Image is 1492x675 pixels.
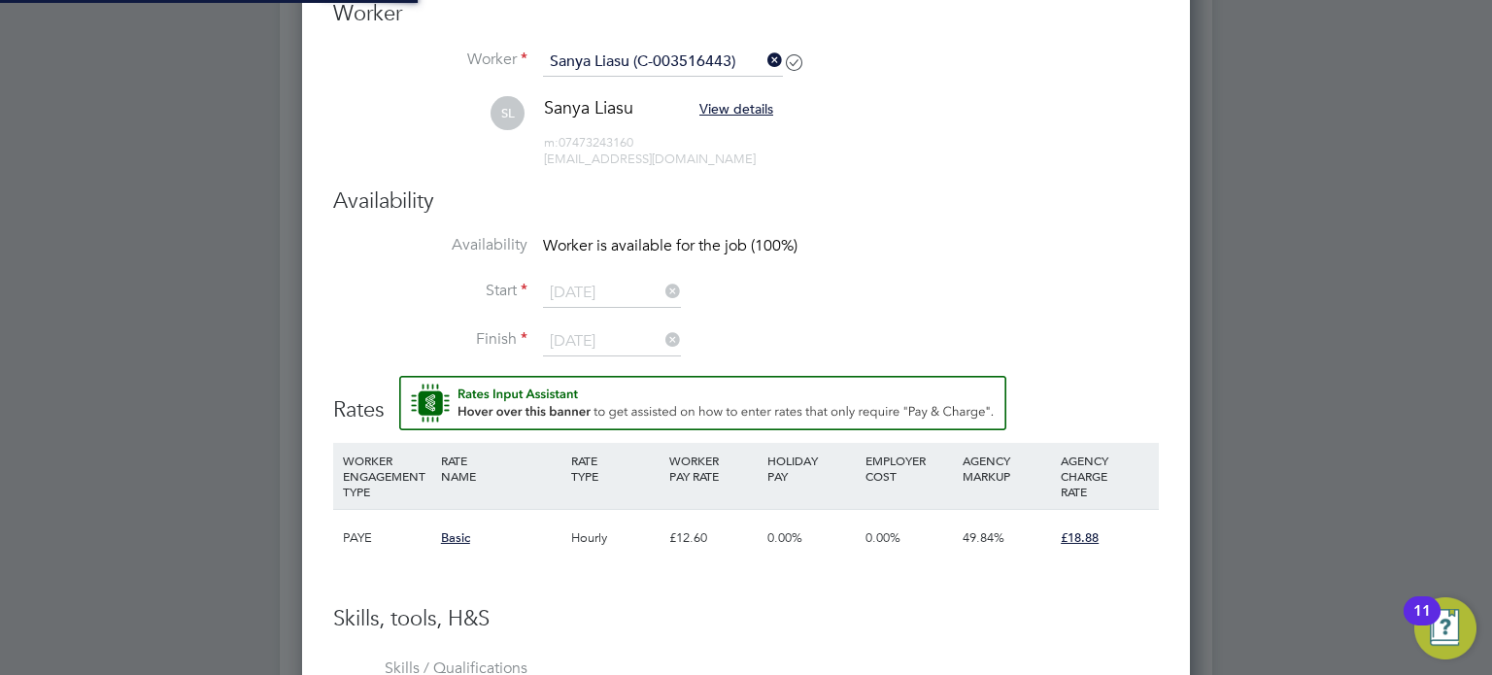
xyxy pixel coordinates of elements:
span: 0.00% [767,529,802,546]
span: Sanya Liasu [544,96,633,118]
h3: Rates [333,376,1159,424]
label: Start [333,281,527,301]
div: WORKER ENGAGEMENT TYPE [338,443,436,509]
div: HOLIDAY PAY [763,443,861,493]
label: Worker [333,50,527,70]
div: Hourly [566,510,664,566]
span: 49.84% [963,529,1004,546]
div: RATE NAME [436,443,566,493]
input: Select one [543,327,681,356]
span: [EMAIL_ADDRESS][DOMAIN_NAME] [544,151,756,167]
input: Search for... [543,48,783,77]
div: EMPLOYER COST [861,443,959,493]
div: 11 [1413,611,1431,636]
div: £12.60 [664,510,763,566]
div: PAYE [338,510,436,566]
button: Rate Assistant [399,376,1006,430]
label: Finish [333,329,527,350]
span: View details [699,100,773,118]
span: Worker is available for the job (100%) [543,236,797,255]
h3: Skills, tools, H&S [333,605,1159,633]
div: AGENCY MARKUP [958,443,1056,493]
label: Availability [333,235,527,255]
span: Basic [441,529,470,546]
span: 0.00% [865,529,900,546]
span: 07473243160 [544,134,633,151]
h3: Availability [333,187,1159,216]
button: Open Resource Center, 11 new notifications [1414,597,1476,659]
span: SL [491,96,525,130]
span: m: [544,134,559,151]
div: WORKER PAY RATE [664,443,763,493]
div: RATE TYPE [566,443,664,493]
div: AGENCY CHARGE RATE [1056,443,1154,509]
input: Select one [543,279,681,308]
span: £18.88 [1061,529,1099,546]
